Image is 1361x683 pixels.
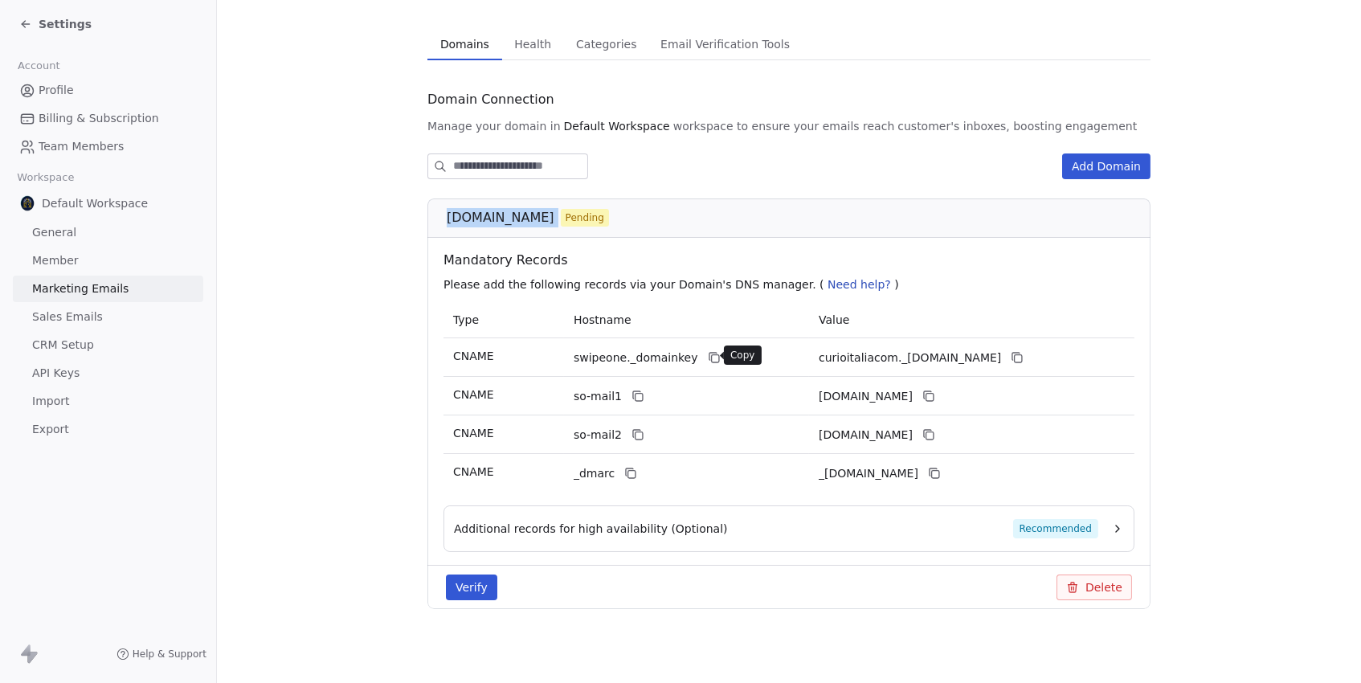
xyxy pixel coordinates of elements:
span: Sales Emails [32,309,103,325]
span: Account [10,54,67,78]
a: Profile [13,77,203,104]
span: Marketing Emails [32,280,129,297]
span: Health [508,33,558,55]
span: General [32,224,76,241]
span: Manage your domain in [427,118,561,134]
button: Add Domain [1062,153,1151,179]
span: CNAME [453,465,494,478]
span: curioitaliacom._domainkey.swipeone.email [819,350,1001,366]
span: so-mail1 [574,388,622,405]
span: Need help? [828,278,891,291]
span: Domains [434,33,496,55]
a: Help & Support [116,648,206,661]
p: Type [453,312,554,329]
span: Default Workspace [564,118,670,134]
span: swipeone._domainkey [574,350,698,366]
button: Verify [446,575,497,600]
a: General [13,219,203,246]
span: API Keys [32,365,80,382]
span: workspace to ensure your emails reach [673,118,895,134]
a: Sales Emails [13,304,203,330]
img: JanusButton.png [19,195,35,211]
span: curioitaliacom1.swipeone.email [819,388,913,405]
span: Additional records for high availability (Optional) [454,521,728,537]
span: Workspace [10,166,81,190]
span: Hostname [574,313,631,326]
a: CRM Setup [13,332,203,358]
span: Help & Support [133,648,206,661]
a: Member [13,247,203,274]
span: _dmarc.swipeone.email [819,465,918,482]
p: Please add the following records via your Domain's DNS manager. ( ) [443,276,1141,292]
button: Additional records for high availability (Optional)Recommended [454,519,1124,538]
span: Import [32,393,69,410]
span: Pending [566,211,604,225]
a: Team Members [13,133,203,160]
span: CNAME [453,388,494,401]
a: Billing & Subscription [13,105,203,132]
span: CNAME [453,427,494,440]
span: Profile [39,82,74,99]
span: Categories [570,33,643,55]
span: Email Verification Tools [654,33,796,55]
span: CRM Setup [32,337,94,354]
span: customer's inboxes, boosting engagement [897,118,1137,134]
button: Delete [1057,575,1132,600]
span: [DOMAIN_NAME] [447,208,554,227]
span: Default Workspace [42,195,148,211]
span: Billing & Subscription [39,110,159,127]
p: Copy [730,349,755,362]
span: Export [32,421,69,438]
a: Marketing Emails [13,276,203,302]
span: Member [32,252,79,269]
span: curioitaliacom2.swipeone.email [819,427,913,444]
a: Import [13,388,203,415]
span: Mandatory Records [443,251,1141,270]
span: Recommended [1013,519,1098,538]
span: Value [819,313,849,326]
span: CNAME [453,350,494,362]
span: Settings [39,16,92,32]
a: Settings [19,16,92,32]
span: Team Members [39,138,124,155]
a: Export [13,416,203,443]
span: _dmarc [574,465,615,482]
a: API Keys [13,360,203,386]
span: so-mail2 [574,427,622,444]
span: Domain Connection [427,90,554,109]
